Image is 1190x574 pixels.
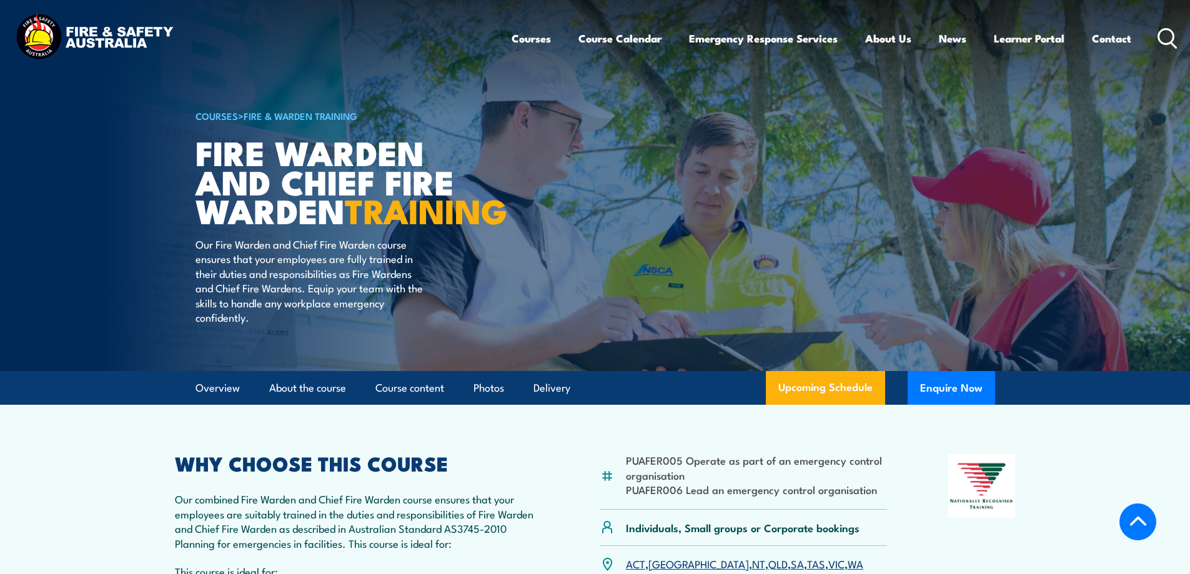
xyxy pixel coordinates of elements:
[626,453,888,482] li: PUAFER005 Operate as part of an emergency control organisation
[533,372,570,405] a: Delivery
[752,556,765,571] a: NT
[175,454,540,472] h2: WHY CHOOSE THIS COURSE
[994,22,1064,55] a: Learner Portal
[375,372,444,405] a: Course content
[196,137,504,225] h1: Fire Warden and Chief Fire Warden
[578,22,662,55] a: Course Calendar
[474,372,504,405] a: Photos
[939,22,966,55] a: News
[626,557,863,571] p: , , , , , , ,
[1092,22,1131,55] a: Contact
[689,22,838,55] a: Emergency Response Services
[196,237,424,324] p: Our Fire Warden and Chief Fire Warden course ensures that your employees are fully trained in the...
[768,556,788,571] a: QLD
[848,556,863,571] a: WA
[766,371,885,405] a: Upcoming Schedule
[791,556,804,571] a: SA
[648,556,749,571] a: [GEOGRAPHIC_DATA]
[175,492,540,550] p: Our combined Fire Warden and Chief Fire Warden course ensures that your employees are suitably tr...
[345,184,507,235] strong: TRAINING
[196,108,504,123] h6: >
[807,556,825,571] a: TAS
[196,109,238,122] a: COURSES
[626,520,860,535] p: Individuals, Small groups or Corporate bookings
[512,22,551,55] a: Courses
[626,556,645,571] a: ACT
[196,372,240,405] a: Overview
[908,371,995,405] button: Enquire Now
[244,109,357,122] a: Fire & Warden Training
[828,556,845,571] a: VIC
[269,372,346,405] a: About the course
[948,454,1016,518] img: Nationally Recognised Training logo.
[865,22,911,55] a: About Us
[626,482,888,497] li: PUAFER006 Lead an emergency control organisation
